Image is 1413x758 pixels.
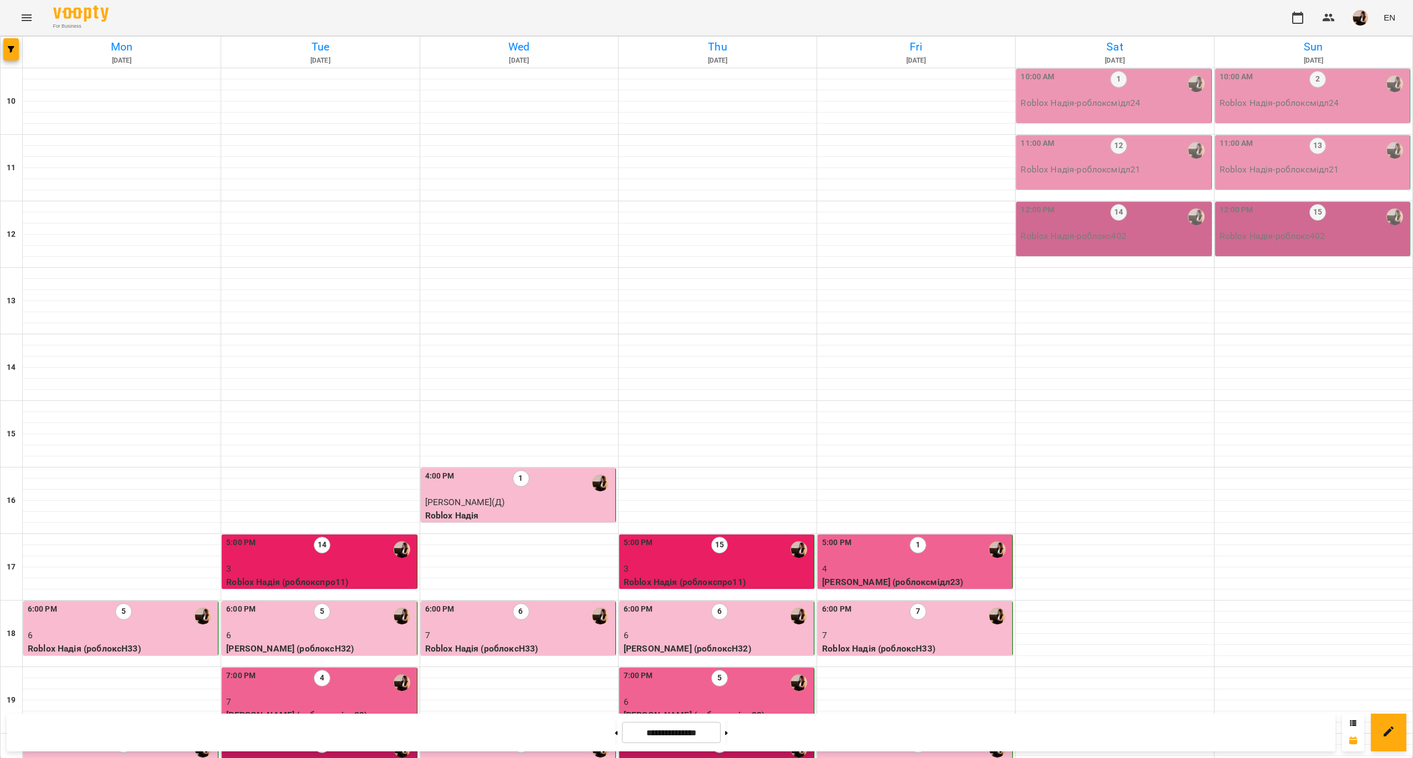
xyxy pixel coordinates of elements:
[1188,75,1205,92] img: Надія Шрай
[624,629,812,642] p: 6
[422,55,616,66] h6: [DATE]
[1188,142,1205,159] img: Надія Шрай
[7,428,16,440] h6: 15
[822,642,1010,655] p: Roblox Надія (роблоксН33)
[7,561,16,573] h6: 17
[592,608,609,624] img: Надія Шрай
[1309,204,1326,221] label: 15
[910,537,926,553] label: 1
[226,562,414,576] p: 3
[223,55,417,66] h6: [DATE]
[7,162,16,174] h6: 11
[7,295,16,307] h6: 13
[394,674,410,691] img: Надія Шрай
[425,603,455,615] label: 6:00 PM
[1220,138,1253,150] label: 11:00 AM
[314,603,330,620] label: 5
[7,694,16,706] h6: 19
[425,509,613,522] p: Roblox Надія
[394,541,410,558] img: Надія Шрай
[394,608,410,624] img: Надія Шрай
[513,470,529,487] label: 1
[989,608,1006,624] img: Надія Шрай
[7,362,16,374] h6: 14
[1216,55,1411,66] h6: [DATE]
[425,642,613,655] p: Roblox Надія (роблоксН33)
[226,629,414,642] p: 6
[624,537,653,549] label: 5:00 PM
[790,608,807,624] img: Надія Шрай
[1309,138,1326,154] label: 13
[13,4,40,31] button: Menu
[711,537,728,553] label: 15
[1021,204,1054,216] label: 12:00 PM
[115,603,132,620] label: 5
[1386,208,1403,225] img: Надія Шрай
[624,695,812,709] p: 6
[195,608,211,624] img: Надія Шрай
[822,576,1010,589] p: [PERSON_NAME] (роблоксмідл23)
[620,55,815,66] h6: [DATE]
[1110,204,1127,221] label: 14
[223,38,417,55] h6: Tue
[226,603,256,615] label: 6:00 PM
[592,475,609,491] img: Надія Шрай
[28,629,216,642] p: 6
[1220,163,1407,176] p: Roblox Надія - роблоксмідл21
[1110,138,1127,154] label: 12
[822,629,1010,642] p: 7
[822,537,851,549] label: 5:00 PM
[226,695,414,709] p: 7
[1220,96,1407,110] p: Roblox Надія - роблоксмідл24
[1021,138,1054,150] label: 11:00 AM
[53,23,109,30] span: For Business
[1386,75,1403,92] img: Надія Шрай
[790,674,807,691] img: Надія Шрай
[620,38,815,55] h6: Thu
[226,670,256,682] label: 7:00 PM
[314,537,330,553] label: 14
[1021,71,1054,83] label: 10:00 AM
[1220,71,1253,83] label: 10:00 AM
[425,470,455,482] label: 4:00 PM
[425,497,504,507] span: [PERSON_NAME](Д)
[989,541,1006,558] img: Надія Шрай
[53,6,109,22] img: Voopty Logo
[1220,230,1407,243] p: Roblox Надія - роблокс402
[819,38,1013,55] h6: Fri
[910,603,926,620] label: 7
[790,541,807,558] img: Надія Шрай
[7,95,16,108] h6: 10
[24,38,219,55] h6: Mon
[7,228,16,241] h6: 12
[7,628,16,640] h6: 18
[1188,208,1205,225] img: Надія Шрай
[1021,96,1208,110] p: Roblox Надія - роблоксмідл24
[24,55,219,66] h6: [DATE]
[226,642,414,655] p: [PERSON_NAME] (роблоксН32)
[711,603,728,620] label: 6
[425,629,613,642] p: 7
[819,55,1013,66] h6: [DATE]
[1386,142,1403,159] div: Надія Шрай
[1017,38,1212,55] h6: Sat
[7,495,16,507] h6: 16
[28,642,216,655] p: Roblox Надія (роблоксН33)
[1353,10,1368,26] img: f1c8304d7b699b11ef2dd1d838014dff.jpg
[624,670,653,682] label: 7:00 PM
[422,38,616,55] h6: Wed
[1220,204,1253,216] label: 12:00 PM
[28,603,57,615] label: 6:00 PM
